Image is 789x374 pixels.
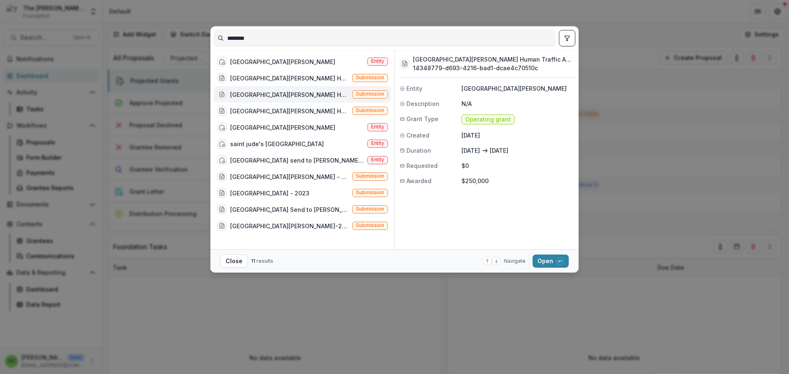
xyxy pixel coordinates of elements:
[371,58,384,64] span: Entity
[256,258,273,264] span: results
[559,30,575,46] button: toggle filters
[230,140,324,148] div: saint jude's [GEOGRAPHIC_DATA]
[230,90,349,99] div: [GEOGRAPHIC_DATA][PERSON_NAME] Human Traffic Academy - 2025
[406,99,439,108] span: Description
[461,131,574,140] p: [DATE]
[533,255,569,268] button: Open
[371,157,384,163] span: Entity
[230,107,349,115] div: [GEOGRAPHIC_DATA][PERSON_NAME] Human Traffic Academy-2022
[406,177,431,185] span: Awarded
[406,161,438,170] span: Requested
[230,156,364,165] div: [GEOGRAPHIC_DATA] send to [PERSON_NAME] coronary care unit
[406,146,431,155] span: Duration
[230,205,349,214] div: [GEOGRAPHIC_DATA] Send to [PERSON_NAME] Coronary Care Unit - 2023
[251,258,255,264] span: 11
[406,131,429,140] span: Created
[356,91,384,97] span: Submission
[371,140,384,146] span: Entity
[230,123,335,132] div: [GEOGRAPHIC_DATA][PERSON_NAME]
[356,75,384,80] span: Submission
[230,57,335,66] div: [GEOGRAPHIC_DATA][PERSON_NAME]
[230,172,349,181] div: [GEOGRAPHIC_DATA][PERSON_NAME] - 2023
[356,108,384,113] span: Submission
[356,206,384,212] span: Submission
[465,116,511,123] span: Operating grant
[371,124,384,130] span: Entity
[356,173,384,179] span: Submission
[413,64,574,72] h3: 14348779-d693-4216-bad1-dcae4c70510c
[461,161,574,170] p: $0
[406,84,422,93] span: Entity
[230,222,349,230] div: [GEOGRAPHIC_DATA][PERSON_NAME]-2022
[230,189,309,197] div: [GEOGRAPHIC_DATA] - 2023
[461,146,480,155] p: [DATE]
[504,257,526,265] span: Navigate
[406,115,438,123] span: Grant Type
[230,74,349,83] div: [GEOGRAPHIC_DATA][PERSON_NAME] Human Traffic Academy - 2023
[461,84,574,93] p: [GEOGRAPHIC_DATA][PERSON_NAME]
[461,177,574,185] p: $250,000
[220,255,248,268] button: Close
[356,223,384,228] span: Submission
[490,146,508,155] p: [DATE]
[461,99,574,108] p: N/A
[356,190,384,195] span: Submission
[413,55,574,64] h3: [GEOGRAPHIC_DATA][PERSON_NAME] Human Traffic Academy - 2025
